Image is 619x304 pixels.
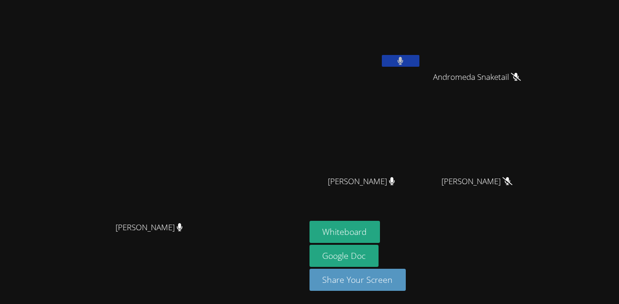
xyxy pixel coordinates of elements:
[309,269,406,291] button: Share Your Screen
[309,245,379,267] a: Google Doc
[328,175,395,188] span: [PERSON_NAME]
[309,221,380,243] button: Whiteboard
[116,221,183,234] span: [PERSON_NAME]
[433,70,521,84] span: Andromeda Snaketail
[441,175,512,188] span: [PERSON_NAME]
